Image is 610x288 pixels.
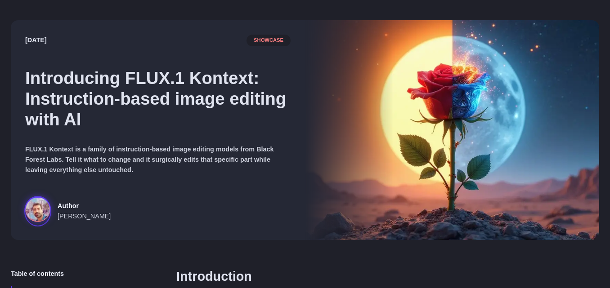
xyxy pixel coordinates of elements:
[58,211,111,222] span: [PERSON_NAME]
[25,35,47,45] time: [DATE]
[25,144,291,175] p: FLUX.1 Kontext is a family of instruction-based image editing models from Black Forest Labs. Tell...
[11,269,64,279] span: Table of contents
[25,68,291,130] h1: Introducing FLUX.1 Kontext: Instruction-based image editing with AI
[305,20,599,240] img: Surreal rose in a desert landscape, split between day and night with the sun and moon aligned beh...
[176,269,252,284] a: Introduction
[25,197,111,226] a: Surreal rose in a desert landscape, split between day and night with the sun and moon aligned beh...
[247,35,291,46] span: showcase
[58,201,111,211] span: Author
